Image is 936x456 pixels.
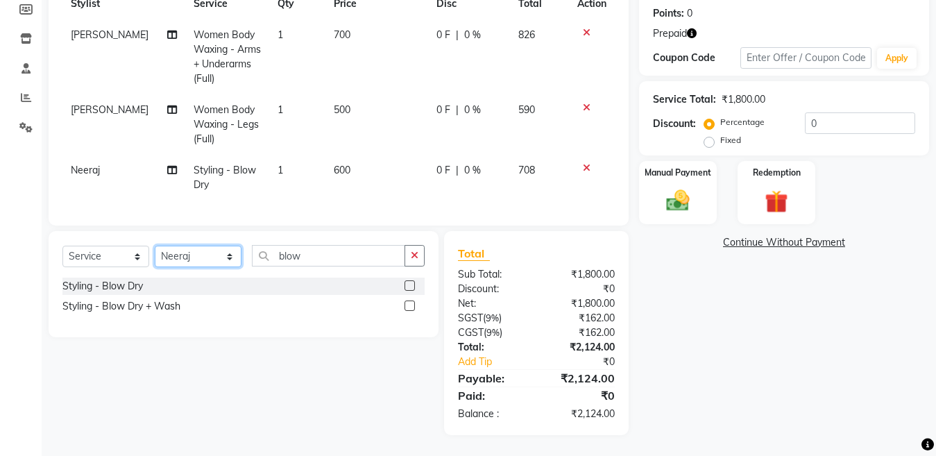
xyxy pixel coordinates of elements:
span: 0 F [436,163,450,178]
div: ₹1,800.00 [536,296,625,311]
span: 708 [518,164,535,176]
span: 0 % [464,28,481,42]
a: Add Tip [448,355,551,369]
div: ₹2,124.00 [536,407,625,421]
div: Discount: [653,117,696,131]
span: 600 [334,164,350,176]
label: Manual Payment [645,167,711,179]
span: [PERSON_NAME] [71,28,148,41]
span: | [456,163,459,178]
div: Points: [653,6,684,21]
input: Enter Offer / Coupon Code [740,47,871,69]
div: ₹1,800.00 [722,92,765,107]
div: Coupon Code [653,51,740,65]
div: Paid: [448,387,536,404]
div: Sub Total: [448,267,536,282]
span: Women Body Waxing - Legs (Full) [194,103,259,145]
span: 0 % [464,163,481,178]
div: ₹162.00 [536,326,625,340]
label: Redemption [753,167,801,179]
span: 1 [278,103,283,116]
span: 500 [334,103,350,116]
div: Service Total: [653,92,716,107]
div: ₹2,124.00 [536,370,625,387]
span: 826 [518,28,535,41]
span: 1 [278,164,283,176]
div: ( ) [448,326,536,340]
div: ₹0 [551,355,625,369]
span: | [456,103,459,117]
span: 9% [486,327,500,338]
div: ₹0 [536,282,625,296]
input: Search or Scan [252,245,405,267]
span: 590 [518,103,535,116]
span: Prepaid [653,26,687,41]
span: 0 % [464,103,481,117]
span: CGST [458,326,484,339]
div: Total: [448,340,536,355]
button: Apply [877,48,917,69]
label: Percentage [720,116,765,128]
div: ₹162.00 [536,311,625,326]
div: Styling - Blow Dry + Wash [62,299,180,314]
div: 0 [687,6,692,21]
div: Payable: [448,370,536,387]
div: ( ) [448,311,536,326]
div: Balance : [448,407,536,421]
label: Fixed [720,134,741,146]
span: 700 [334,28,350,41]
span: SGST [458,312,483,324]
span: | [456,28,459,42]
img: _cash.svg [659,187,697,214]
span: Neeraj [71,164,100,176]
img: _gift.svg [758,187,795,216]
span: 9% [486,312,499,323]
a: Continue Without Payment [642,235,926,250]
div: ₹1,800.00 [536,267,625,282]
span: Total [458,246,490,261]
span: Styling - Blow Dry [194,164,256,191]
span: 0 F [436,103,450,117]
span: 0 F [436,28,450,42]
div: ₹2,124.00 [536,340,625,355]
span: Women Body Waxing - Arms + Underarms (Full) [194,28,261,85]
div: Net: [448,296,536,311]
div: ₹0 [536,387,625,404]
span: 1 [278,28,283,41]
span: [PERSON_NAME] [71,103,148,116]
div: Discount: [448,282,536,296]
div: Styling - Blow Dry [62,279,143,294]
